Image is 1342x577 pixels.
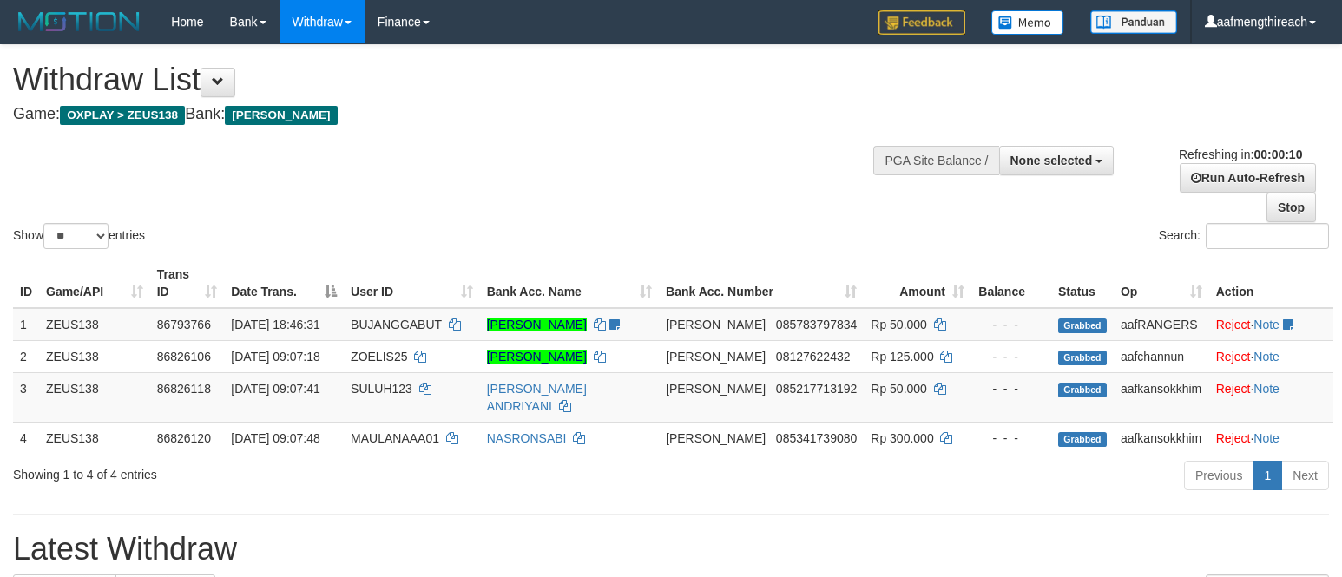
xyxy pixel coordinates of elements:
th: Op: activate to sort column ascending [1114,259,1209,308]
th: Bank Acc. Number: activate to sort column ascending [659,259,864,308]
span: [PERSON_NAME] [666,350,766,364]
a: [PERSON_NAME] [487,318,587,331]
td: aafkansokkhim [1114,372,1209,422]
span: Rp 300.000 [871,431,933,445]
input: Search: [1206,223,1329,249]
span: OXPLAY > ZEUS138 [60,106,185,125]
span: Grabbed [1058,383,1107,397]
th: Status [1051,259,1114,308]
span: [DATE] 09:07:41 [231,382,319,396]
div: PGA Site Balance / [873,146,998,175]
h1: Latest Withdraw [13,532,1329,567]
span: [PERSON_NAME] [666,318,766,331]
td: 1 [13,308,39,341]
a: Stop [1266,193,1316,222]
td: ZEUS138 [39,340,150,372]
span: 86793766 [157,318,211,331]
span: SULUH123 [351,382,412,396]
span: None selected [1010,154,1093,167]
td: aafchannun [1114,340,1209,372]
td: 3 [13,372,39,422]
th: User ID: activate to sort column ascending [344,259,480,308]
a: Next [1281,461,1329,490]
label: Show entries [13,223,145,249]
span: BUJANGGABUT [351,318,442,331]
td: aafkansokkhim [1114,422,1209,454]
div: - - - [978,380,1044,397]
a: [PERSON_NAME] ANDRIYANI [487,382,587,413]
div: - - - [978,429,1044,447]
th: Trans ID: activate to sort column ascending [150,259,225,308]
a: Reject [1216,382,1251,396]
span: Rp 125.000 [871,350,933,364]
th: Action [1209,259,1333,308]
span: MAULANAAA01 [351,431,439,445]
td: · [1209,372,1333,422]
a: 1 [1253,461,1282,490]
a: Reject [1216,431,1251,445]
td: · [1209,340,1333,372]
span: Grabbed [1058,318,1107,333]
a: Run Auto-Refresh [1180,163,1316,193]
span: Grabbed [1058,432,1107,447]
span: Rp 50.000 [871,382,927,396]
strong: 00:00:10 [1253,148,1302,161]
span: [PERSON_NAME] [225,106,337,125]
h1: Withdraw List [13,62,878,97]
a: Note [1253,350,1280,364]
div: Showing 1 to 4 of 4 entries [13,459,546,483]
span: Copy 08127622432 to clipboard [776,350,851,364]
td: 2 [13,340,39,372]
a: Note [1253,318,1280,331]
th: Game/API: activate to sort column ascending [39,259,150,308]
span: [DATE] 09:07:48 [231,431,319,445]
span: ZOELIS25 [351,350,407,364]
td: · [1209,308,1333,341]
img: Feedback.jpg [878,10,965,35]
span: 86826106 [157,350,211,364]
select: Showentries [43,223,109,249]
div: - - - [978,316,1044,333]
div: - - - [978,348,1044,365]
a: Reject [1216,350,1251,364]
td: ZEUS138 [39,372,150,422]
img: panduan.png [1090,10,1177,34]
a: Note [1253,382,1280,396]
label: Search: [1159,223,1329,249]
a: [PERSON_NAME] [487,350,587,364]
span: Rp 50.000 [871,318,927,331]
img: MOTION_logo.png [13,9,145,35]
th: Balance [971,259,1051,308]
th: ID [13,259,39,308]
button: None selected [999,146,1115,175]
span: [PERSON_NAME] [666,431,766,445]
span: Copy 085783797834 to clipboard [776,318,857,331]
span: 86826120 [157,431,211,445]
th: Date Trans.: activate to sort column descending [224,259,344,308]
span: Grabbed [1058,351,1107,365]
span: Copy 085217713192 to clipboard [776,382,857,396]
span: 86826118 [157,382,211,396]
td: ZEUS138 [39,308,150,341]
td: · [1209,422,1333,454]
a: NASRONSABI [487,431,567,445]
span: [DATE] 18:46:31 [231,318,319,331]
a: Previous [1184,461,1253,490]
td: aafRANGERS [1114,308,1209,341]
td: ZEUS138 [39,422,150,454]
th: Amount: activate to sort column ascending [864,259,971,308]
span: [DATE] 09:07:18 [231,350,319,364]
span: [PERSON_NAME] [666,382,766,396]
span: Refreshing in: [1179,148,1302,161]
a: Note [1253,431,1280,445]
h4: Game: Bank: [13,106,878,123]
a: Reject [1216,318,1251,331]
img: Button%20Memo.svg [991,10,1064,35]
td: 4 [13,422,39,454]
th: Bank Acc. Name: activate to sort column ascending [480,259,659,308]
span: Copy 085341739080 to clipboard [776,431,857,445]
